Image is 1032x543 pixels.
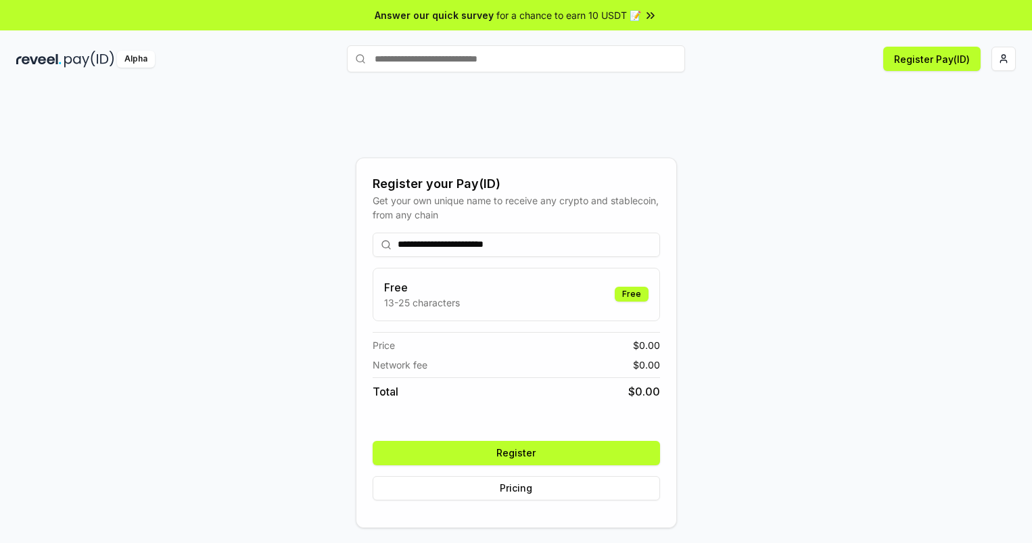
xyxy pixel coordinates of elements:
[373,476,660,500] button: Pricing
[373,358,427,372] span: Network fee
[633,338,660,352] span: $ 0.00
[883,47,981,71] button: Register Pay(ID)
[633,358,660,372] span: $ 0.00
[384,279,460,296] h3: Free
[373,441,660,465] button: Register
[117,51,155,68] div: Alpha
[375,8,494,22] span: Answer our quick survey
[384,296,460,310] p: 13-25 characters
[496,8,641,22] span: for a chance to earn 10 USDT 📝
[373,174,660,193] div: Register your Pay(ID)
[628,383,660,400] span: $ 0.00
[373,193,660,222] div: Get your own unique name to receive any crypto and stablecoin, from any chain
[373,383,398,400] span: Total
[64,51,114,68] img: pay_id
[615,287,649,302] div: Free
[373,338,395,352] span: Price
[16,51,62,68] img: reveel_dark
